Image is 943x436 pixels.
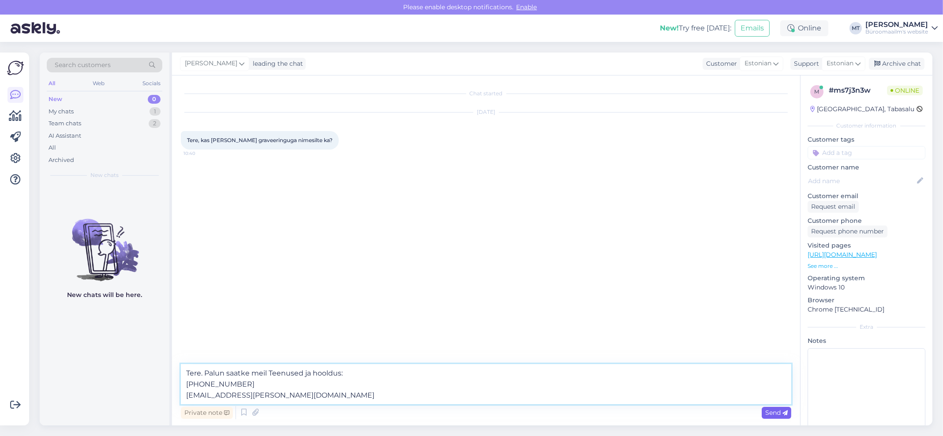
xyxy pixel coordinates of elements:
[703,59,737,68] div: Customer
[849,22,862,34] div: MT
[187,137,333,143] span: Tere, kas [PERSON_NAME] graveeringuga nimesilte ka?
[49,107,74,116] div: My chats
[49,156,74,165] div: Archived
[249,59,303,68] div: leading the chat
[765,409,788,417] span: Send
[808,122,925,130] div: Customer information
[185,59,237,68] span: [PERSON_NAME]
[745,59,771,68] span: Estonian
[149,119,161,128] div: 2
[181,407,233,419] div: Private note
[514,3,540,11] span: Enable
[808,176,915,186] input: Add name
[49,143,56,152] div: All
[40,203,169,282] img: No chats
[810,105,914,114] div: [GEOGRAPHIC_DATA], Tabasalu
[183,150,217,157] span: 10:40
[808,216,925,226] p: Customer phone
[808,336,925,346] p: Notes
[780,20,828,36] div: Online
[808,241,925,250] p: Visited pages
[827,59,853,68] span: Estonian
[808,323,925,331] div: Extra
[735,20,770,37] button: Emails
[829,85,887,96] div: # ms7j3n3w
[887,86,923,95] span: Online
[865,21,938,35] a: [PERSON_NAME]Büroomaailm's website
[141,78,162,89] div: Socials
[660,24,679,32] b: New!
[90,171,119,179] span: New chats
[808,163,925,172] p: Customer name
[181,364,791,404] textarea: Tere. Palun saatke meil Teenused ja hooldus: [PHONE_NUMBER] [EMAIL_ADDRESS][PERSON_NAME][DOMAIN_N...
[808,201,859,213] div: Request email
[181,108,791,116] div: [DATE]
[815,88,820,95] span: m
[47,78,57,89] div: All
[808,135,925,144] p: Customer tags
[808,251,877,259] a: [URL][DOMAIN_NAME]
[865,21,928,28] div: [PERSON_NAME]
[67,290,142,300] p: New chats will be here.
[181,90,791,98] div: Chat started
[49,132,81,140] div: AI Assistant
[808,262,925,270] p: See more ...
[808,226,887,237] div: Request phone number
[49,119,81,128] div: Team chats
[808,296,925,305] p: Browser
[808,305,925,314] p: Chrome [TECHNICAL_ID]
[55,60,111,70] span: Search customers
[808,283,925,292] p: Windows 10
[790,59,819,68] div: Support
[660,23,731,34] div: Try free [DATE]:
[49,95,62,104] div: New
[150,107,161,116] div: 1
[865,28,928,35] div: Büroomaailm's website
[808,274,925,283] p: Operating system
[808,192,925,201] p: Customer email
[7,60,24,76] img: Askly Logo
[808,146,925,159] input: Add a tag
[869,58,924,70] div: Archive chat
[148,95,161,104] div: 0
[91,78,107,89] div: Web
